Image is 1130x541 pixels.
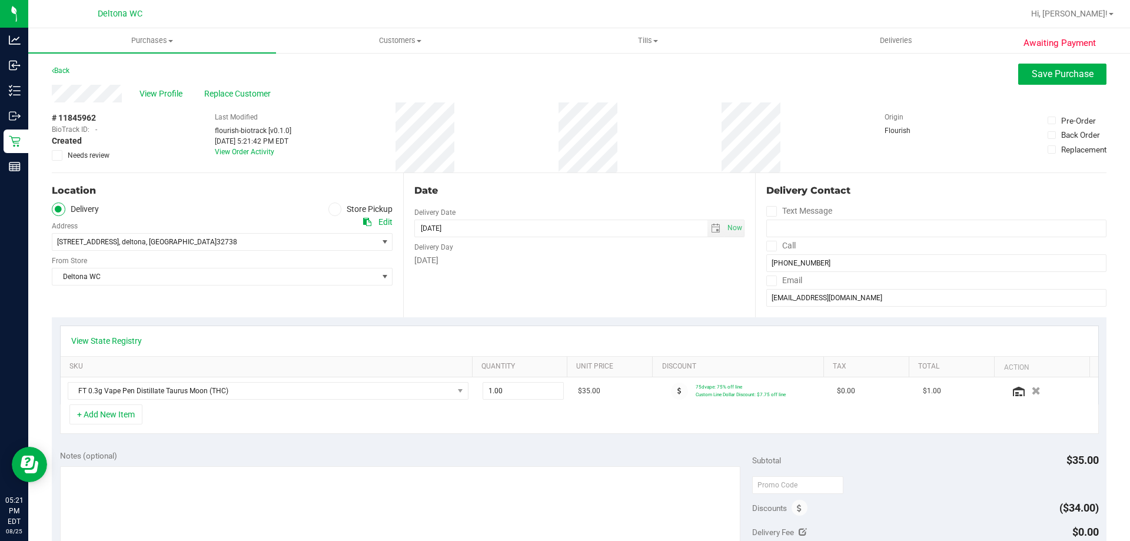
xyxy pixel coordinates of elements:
[71,335,142,347] a: View State Registry
[414,254,744,267] div: [DATE]
[95,124,97,135] span: -
[885,112,903,122] label: Origin
[215,136,291,147] div: [DATE] 5:21:42 PM EDT
[9,34,21,46] inline-svg: Analytics
[724,220,745,237] span: Set Current date
[69,362,468,371] a: SKU
[204,88,275,100] span: Replace Customer
[864,35,928,46] span: Deliveries
[752,476,843,494] input: Promo Code
[57,238,119,246] span: [STREET_ADDRESS]
[578,386,600,397] span: $35.00
[1023,36,1096,50] span: Awaiting Payment
[146,238,217,246] span: , [GEOGRAPHIC_DATA]
[5,495,23,527] p: 05:21 PM EDT
[481,362,563,371] a: Quantity
[1061,115,1096,127] div: Pre-Order
[524,35,771,46] span: Tills
[766,237,796,254] label: Call
[28,35,276,46] span: Purchases
[1032,68,1094,79] span: Save Purchase
[215,148,274,156] a: View Order Activity
[52,112,96,124] span: # 11845962
[378,216,393,228] div: Edit
[766,184,1106,198] div: Delivery Contact
[215,112,258,122] label: Last Modified
[28,28,276,53] a: Purchases
[217,238,237,246] span: 32738
[885,125,943,136] div: Flourish
[377,268,392,285] span: select
[119,238,146,246] span: , deltona
[994,357,1089,378] th: Action
[12,447,47,482] iframe: Resource center
[9,135,21,147] inline-svg: Retail
[9,161,21,172] inline-svg: Reports
[52,124,89,135] span: BioTrack ID:
[1059,502,1099,514] span: ($34.00)
[414,207,456,218] label: Delivery Date
[696,391,786,397] span: Custom Line Dollar Discount: $7.75 off line
[724,220,744,237] span: select
[772,28,1020,53] a: Deliveries
[377,234,392,250] span: select
[1072,526,1099,538] span: $0.00
[68,383,453,399] span: FT 0.3g Vape Pen Distillate Taurus Moon (THC)
[68,150,109,161] span: Needs review
[766,220,1106,237] input: Format: (999) 999-9999
[52,203,99,216] label: Delivery
[837,386,855,397] span: $0.00
[1066,454,1099,466] span: $35.00
[576,362,648,371] a: Unit Price
[766,203,832,220] label: Text Message
[414,184,744,198] div: Date
[752,497,787,519] span: Discounts
[139,88,187,100] span: View Profile
[276,28,524,53] a: Customers
[524,28,772,53] a: Tills
[1061,144,1106,155] div: Replacement
[696,384,742,390] span: 75dvape: 75% off line
[662,362,819,371] a: Discount
[799,528,807,536] i: Edit Delivery Fee
[1061,129,1100,141] div: Back Order
[215,125,291,136] div: flourish-biotrack [v0.1.0]
[69,404,142,424] button: + Add New Item
[9,59,21,71] inline-svg: Inbound
[52,184,393,198] div: Location
[363,216,371,228] div: Copy address to clipboard
[328,203,393,216] label: Store Pickup
[918,362,990,371] a: Total
[60,451,117,460] span: Notes (optional)
[707,220,724,237] span: select
[68,382,468,400] span: NO DATA FOUND
[483,383,564,399] input: 1.00
[833,362,905,371] a: Tax
[9,85,21,97] inline-svg: Inventory
[923,386,941,397] span: $1.00
[52,135,82,147] span: Created
[414,242,453,253] label: Delivery Day
[9,110,21,122] inline-svg: Outbound
[752,456,781,465] span: Subtotal
[1031,9,1108,18] span: Hi, [PERSON_NAME]!
[1018,64,1106,85] button: Save Purchase
[5,527,23,536] p: 08/25
[766,272,802,289] label: Email
[98,9,142,19] span: Deltona WC
[52,268,377,285] span: Deltona WC
[766,254,1106,272] input: Format: (999) 999-9999
[52,255,87,266] label: From Store
[752,527,794,537] span: Delivery Fee
[277,35,523,46] span: Customers
[52,67,69,75] a: Back
[52,221,78,231] label: Address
